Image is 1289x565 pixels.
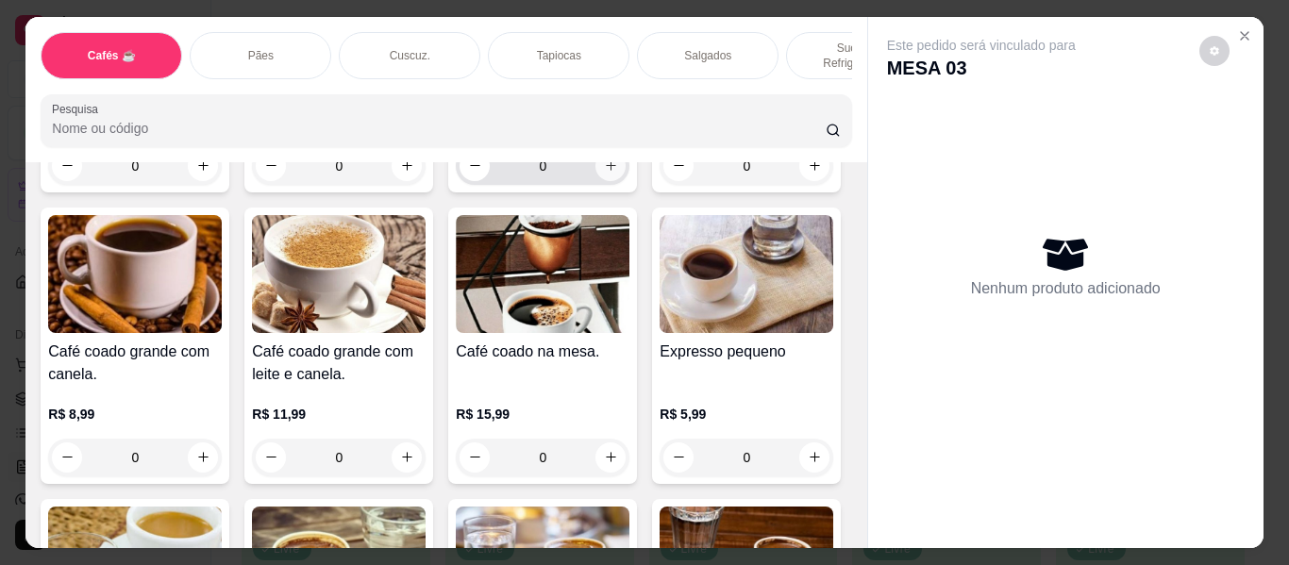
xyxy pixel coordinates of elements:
[252,341,426,386] h4: Café coado grande com leite e canela.
[456,341,629,363] h4: Café coado na mesa.
[663,151,694,181] button: decrease-product-quantity
[188,151,218,181] button: increase-product-quantity
[887,36,1076,55] p: Este pedido será vinculado para
[52,119,826,138] input: Pesquisa
[256,442,286,473] button: decrease-product-quantity
[1199,36,1230,66] button: decrease-product-quantity
[595,151,626,181] button: increase-product-quantity
[971,277,1161,300] p: Nenhum produto adicionado
[799,151,829,181] button: increase-product-quantity
[1230,21,1260,51] button: Close
[660,215,833,333] img: product-image
[256,151,286,181] button: decrease-product-quantity
[52,101,105,117] label: Pesquisa
[52,442,82,473] button: decrease-product-quantity
[660,405,833,424] p: R$ 5,99
[802,41,912,71] p: Sucos e Refrigerantes
[887,55,1076,81] p: MESA 03
[799,442,829,473] button: increase-product-quantity
[252,405,426,424] p: R$ 11,99
[390,48,430,63] p: Cuscuz.
[660,341,833,363] h4: Expresso pequeno
[456,215,629,333] img: product-image
[537,48,581,63] p: Tapiocas
[595,442,626,473] button: increase-product-quantity
[392,442,422,473] button: increase-product-quantity
[252,215,426,333] img: product-image
[663,442,694,473] button: decrease-product-quantity
[460,442,490,473] button: decrease-product-quantity
[460,151,490,181] button: decrease-product-quantity
[188,442,218,473] button: increase-product-quantity
[88,48,136,63] p: Cafés ☕
[248,48,274,63] p: Pães
[48,215,222,333] img: product-image
[456,405,629,424] p: R$ 15,99
[52,151,82,181] button: decrease-product-quantity
[48,405,222,424] p: R$ 8,99
[48,341,222,386] h4: Café coado grande com canela.
[392,151,422,181] button: increase-product-quantity
[684,48,731,63] p: Salgados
